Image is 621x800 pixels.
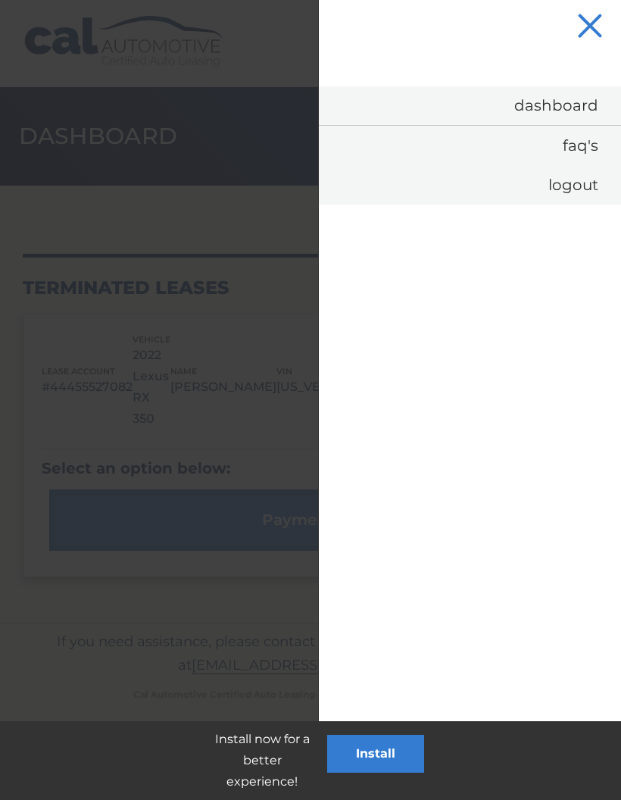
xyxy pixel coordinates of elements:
[574,15,606,40] button: Menu
[319,86,621,125] a: Dashboard
[319,165,621,205] a: Logout
[197,729,327,792] p: Install now for a better experience!
[327,735,424,773] button: Install
[319,126,621,165] a: FAQ's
